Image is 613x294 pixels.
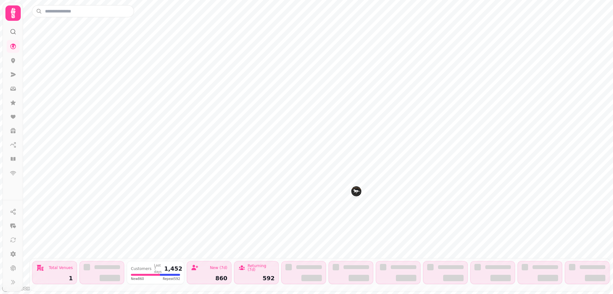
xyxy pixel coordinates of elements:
div: New (7d) [210,266,227,270]
div: 1,452 [164,266,182,272]
div: Map marker [351,186,361,198]
div: Returning (7d) [247,264,275,272]
div: Customers [131,267,152,271]
div: 1 [36,275,73,281]
div: 860 [191,275,227,281]
span: New 860 [131,276,144,281]
div: Total Venues [49,266,73,270]
a: Mapbox logo [2,285,30,292]
div: Last 7 days [154,264,162,274]
button: The High Flyer [351,186,361,196]
span: Repeat 592 [163,276,180,281]
div: 592 [238,275,275,281]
